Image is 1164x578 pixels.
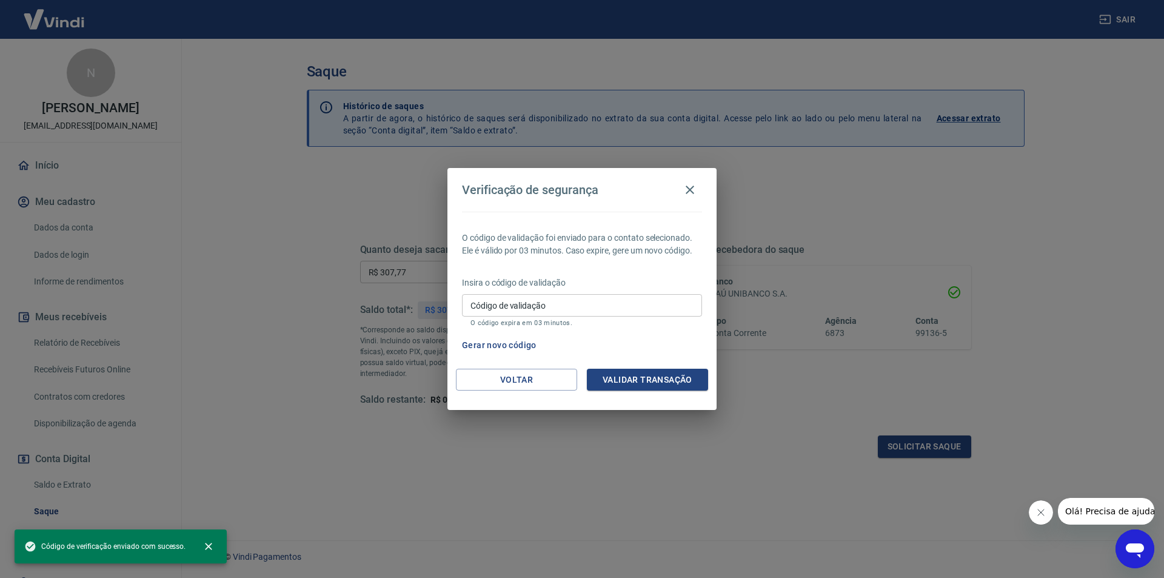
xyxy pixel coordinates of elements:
span: Código de verificação enviado com sucesso. [24,540,186,553]
button: Voltar [456,369,577,391]
p: Insira o código de validação [462,277,702,289]
p: O código de validação foi enviado para o contato selecionado. Ele é válido por 03 minutos. Caso e... [462,232,702,257]
button: Gerar novo código [457,334,541,357]
iframe: Mensagem da empresa [1058,498,1154,525]
iframe: Botão para abrir a janela de mensagens [1115,529,1154,568]
button: close [195,533,222,560]
iframe: Fechar mensagem [1029,500,1053,525]
h4: Verificação de segurança [462,183,598,197]
p: O código expira em 03 minutos. [470,319,694,327]
button: Validar transação [587,369,708,391]
span: Olá! Precisa de ajuda? [7,8,102,18]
